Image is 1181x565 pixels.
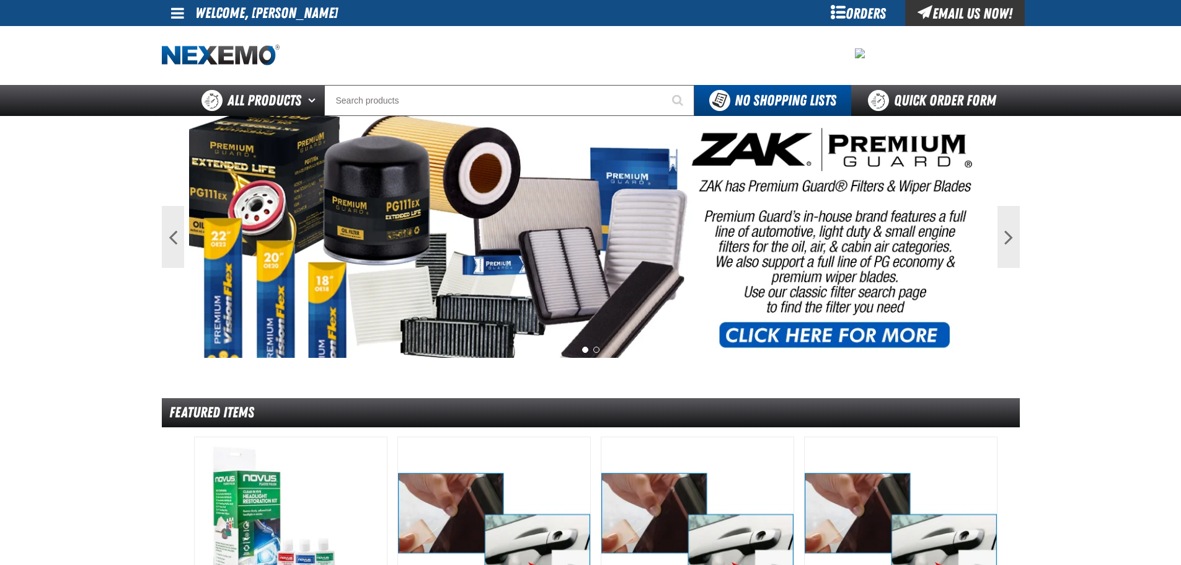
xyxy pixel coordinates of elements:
[324,85,694,116] input: Search
[189,116,993,358] img: PG Filters & Wipers
[162,206,184,268] button: Previous
[162,45,280,66] img: Nexemo logo
[694,85,851,116] button: You do not have available Shopping Lists. Open to Create a New List
[663,85,694,116] button: Start Searching
[851,85,1019,116] a: Quick Order Form
[228,89,301,112] span: All Products
[162,398,1020,427] div: Featured Items
[304,85,324,116] button: Open All Products pages
[735,92,836,109] span: No Shopping Lists
[593,347,599,353] button: 2 of 2
[582,347,588,353] button: 1 of 2
[855,48,865,58] img: 2478c7e4e0811ca5ea97a8c95d68d55a.jpeg
[997,206,1020,268] button: Next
